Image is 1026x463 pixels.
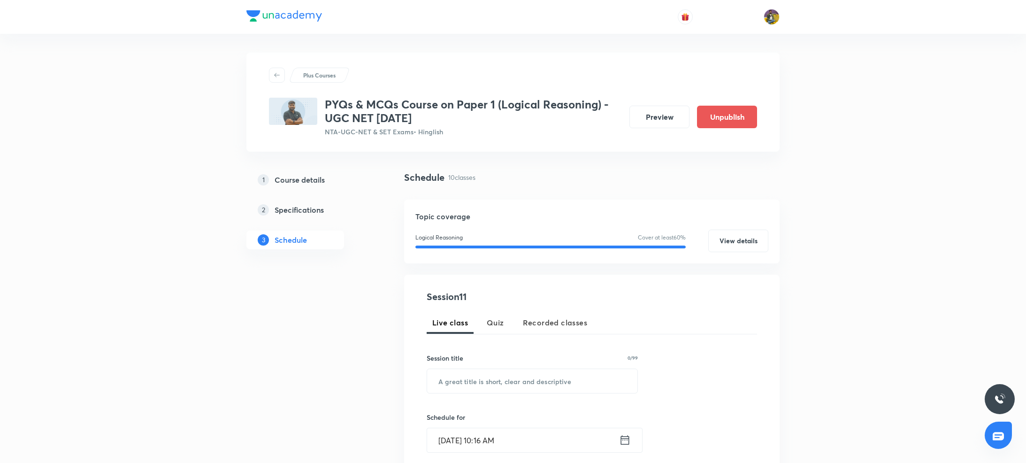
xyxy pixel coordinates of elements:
[427,353,463,363] h6: Session title
[325,98,622,125] h3: PYQs & MCQs Course on Paper 1 (Logical Reasoning) - UGC NET [DATE]
[764,9,780,25] img: sajan k
[427,412,638,422] h6: Schedule for
[487,317,504,328] span: Quiz
[325,127,622,137] p: NTA-UGC-NET & SET Exams • Hinglish
[275,174,325,185] h5: Course details
[246,170,374,189] a: 1Course details
[258,204,269,216] p: 2
[994,394,1005,405] img: ttu
[681,13,689,21] img: avatar
[258,234,269,246] p: 3
[303,71,336,79] p: Plus Courses
[246,10,322,24] a: Company Logo
[269,98,317,125] img: A397FA1A-DAD9-48F6-B9B5-86367AB3DD42_plus.png
[432,317,468,328] span: Live class
[628,355,638,360] p: 0/99
[678,9,693,24] button: avatar
[415,211,768,222] h5: Topic coverage
[697,106,757,128] button: Unpublish
[427,290,598,304] h4: Session 11
[258,174,269,185] p: 1
[246,10,322,22] img: Company Logo
[638,233,686,242] p: Cover at least 60 %
[246,201,374,219] a: 2Specifications
[415,233,463,242] p: Logical Reasoning
[448,172,475,182] p: 10 classes
[275,234,307,246] h5: Schedule
[427,369,637,393] input: A great title is short, clear and descriptive
[708,230,768,252] button: View details
[404,170,444,185] h4: Schedule
[275,204,324,216] h5: Specifications
[523,317,587,328] span: Recorded classes
[629,106,689,128] button: Preview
